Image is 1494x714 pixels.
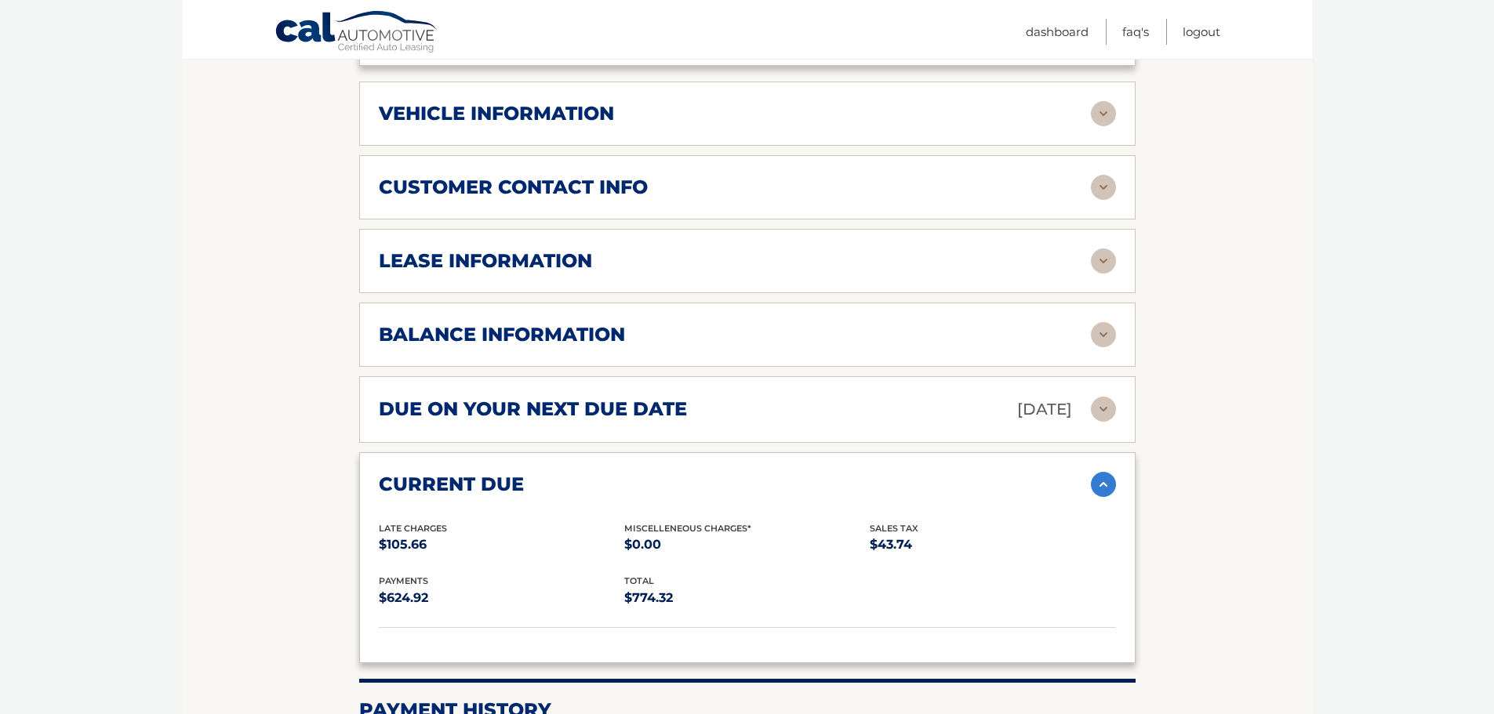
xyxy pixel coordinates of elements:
[1091,322,1116,347] img: accordion-rest.svg
[624,534,870,556] p: $0.00
[870,534,1115,556] p: $43.74
[870,523,918,534] span: Sales Tax
[1091,175,1116,200] img: accordion-rest.svg
[379,534,624,556] p: $105.66
[1017,396,1072,423] p: [DATE]
[1091,101,1116,126] img: accordion-rest.svg
[379,523,447,534] span: Late Charges
[1183,19,1220,45] a: Logout
[624,523,751,534] span: Miscelleneous Charges*
[1122,19,1149,45] a: FAQ's
[379,102,614,125] h2: vehicle information
[379,249,592,273] h2: lease information
[1026,19,1089,45] a: Dashboard
[624,587,870,609] p: $774.32
[1091,248,1116,274] img: accordion-rest.svg
[274,10,439,56] a: Cal Automotive
[379,473,524,496] h2: current due
[624,575,654,586] span: total
[1091,472,1116,497] img: accordion-active.svg
[379,176,648,199] h2: customer contact info
[379,323,625,346] h2: balance information
[379,397,687,421] h2: due on your next due date
[379,575,428,586] span: payments
[379,587,624,609] p: $624.92
[1091,397,1116,422] img: accordion-rest.svg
